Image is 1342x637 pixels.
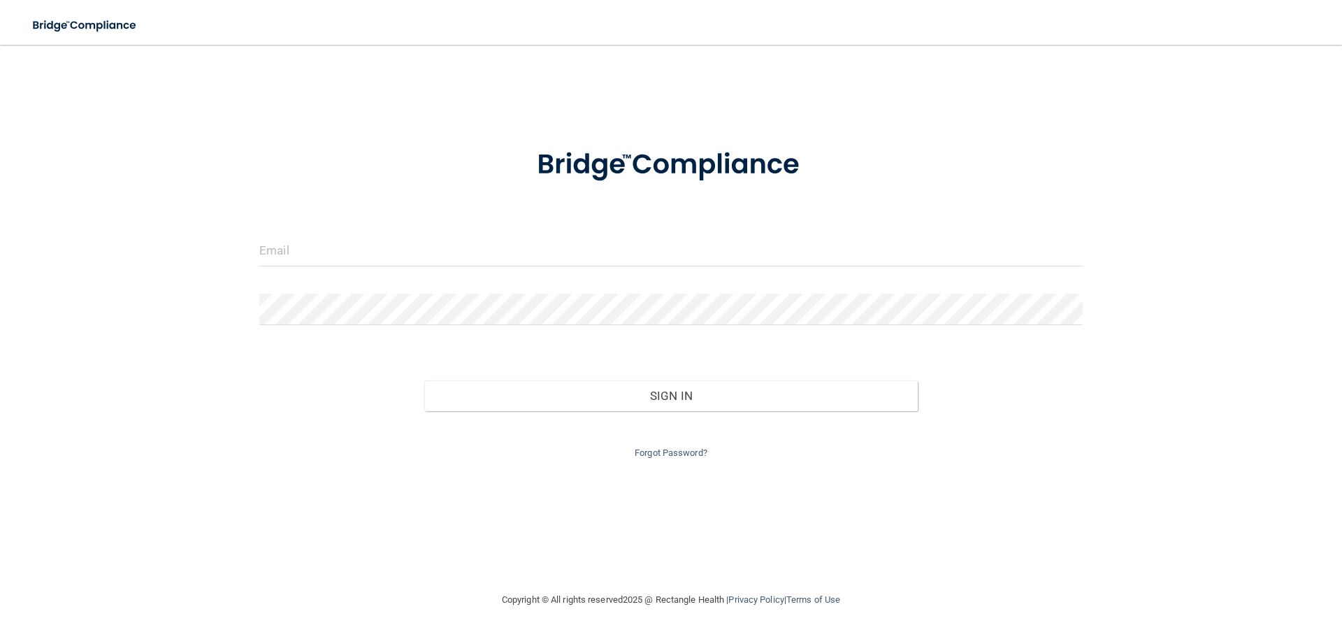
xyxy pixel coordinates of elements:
[424,380,918,411] button: Sign In
[21,11,150,40] img: bridge_compliance_login_screen.278c3ca4.svg
[259,235,1083,266] input: Email
[786,594,840,605] a: Terms of Use
[635,448,707,458] a: Forgot Password?
[508,129,834,201] img: bridge_compliance_login_screen.278c3ca4.svg
[728,594,784,605] a: Privacy Policy
[416,578,926,622] div: Copyright © All rights reserved 2025 @ Rectangle Health | |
